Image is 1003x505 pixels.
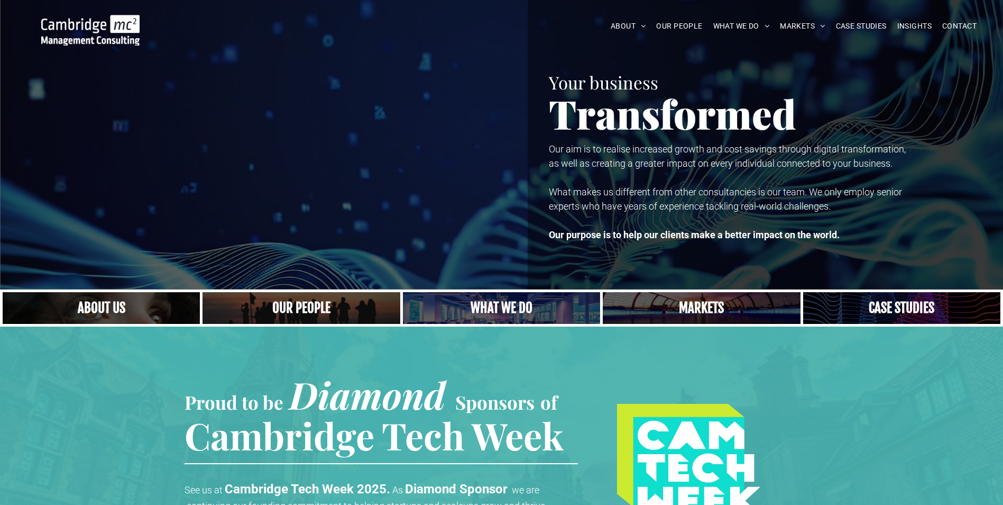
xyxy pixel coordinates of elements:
img: Go to Homepage [41,15,140,46]
span: Proud to be [185,390,283,414]
a: A yoga teacher lifting his whole body off the ground in the peacock pose [403,292,600,324]
a: OUR PEOPLE [651,18,707,34]
a: WHAT WE DO [708,18,775,34]
span: As [392,484,403,495]
strong: Our purpose is to help our clients make a better impact on the world. [549,229,840,240]
a: Close up of woman's face, centered on her eyes [3,292,200,324]
span: Transformed [549,87,796,140]
a: MARKETS [775,18,830,34]
a: A crowd in silhouette at sunset, on a rise or lookout point [203,292,400,324]
span: we are [512,484,539,495]
span: of [540,390,557,414]
span: Cambridge Tech Week [185,410,564,460]
span: Sponsors [455,390,535,414]
a: ABOUT [605,18,651,34]
span: What makes us different from other consultancies is our team. We only employ senior experts who h... [549,186,902,212]
a: CASE STUDIES [831,18,892,34]
span: See us at [185,484,223,495]
strong: Diamond Sponsor [405,482,508,497]
span: Our aim is to realise increased growth and cost savings through digital transformation, as well a... [549,143,906,169]
strong: Cambridge Tech Week 2025. [225,482,390,497]
span: Your business [549,70,658,94]
a: CONTACT [937,18,982,34]
span: Diamond [289,369,446,419]
a: INSIGHTS [892,18,937,34]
